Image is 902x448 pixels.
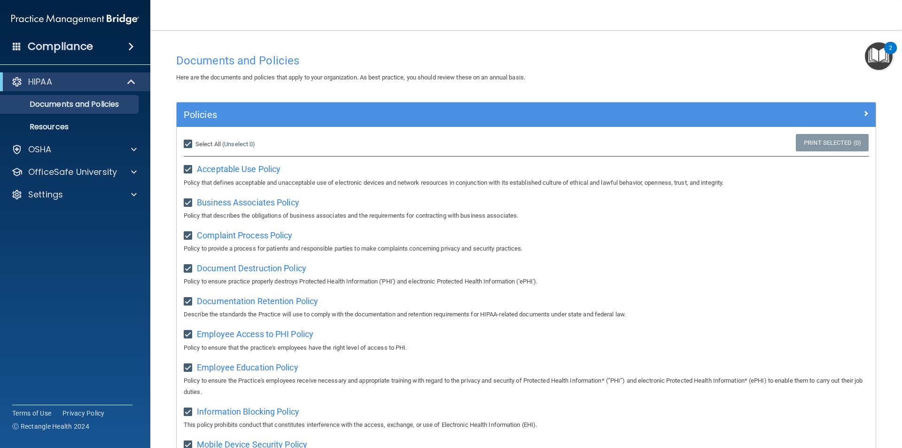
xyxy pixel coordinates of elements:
p: Settings [28,189,63,200]
h4: Documents and Policies [176,55,876,67]
span: Business Associates Policy [197,197,299,207]
p: OSHA [28,144,52,155]
p: Policy to ensure the Practice's employees receive necessary and appropriate training with regard ... [184,375,869,398]
div: 2 [889,48,892,60]
span: Documentation Retention Policy [197,296,318,306]
img: PMB logo [11,10,139,29]
span: Here are the documents and policies that apply to your organization. As best practice, you should... [176,74,525,81]
span: Employee Education Policy [197,362,298,372]
p: OfficeSafe University [28,166,117,178]
span: Acceptable Use Policy [197,164,280,174]
p: Describe the standards the Practice will use to comply with the documentation and retention requi... [184,309,869,320]
a: Privacy Policy [62,409,105,418]
h4: Compliance [28,40,93,53]
p: Policy that defines acceptable and unacceptable use of electronic devices and network resources i... [184,177,869,189]
p: Policy to provide a process for patients and responsible parties to make complaints concerning pr... [184,243,869,254]
span: Document Destruction Policy [197,263,306,273]
p: Resources [6,122,134,132]
p: HIPAA [28,76,52,87]
p: Documents and Policies [6,100,134,109]
a: OSHA [11,144,137,155]
p: Policy that describes the obligations of business associates and the requirements for contracting... [184,210,869,221]
span: Select All [195,141,221,148]
span: Complaint Process Policy [197,230,292,240]
p: Policy to ensure practice properly destroys Protected Health Information ('PHI') and electronic P... [184,276,869,287]
a: HIPAA [11,76,136,87]
button: Open Resource Center, 2 new notifications [865,42,893,70]
span: Information Blocking Policy [197,407,299,417]
a: Terms of Use [12,409,51,418]
a: OfficeSafe University [11,166,137,178]
input: Select All (Unselect 0) [184,141,194,148]
p: This policy prohibits conduct that constitutes interference with the access, exchange, or use of ... [184,419,869,431]
a: Settings [11,189,137,200]
a: (Unselect 0) [222,141,255,148]
a: Print Selected (0) [796,134,869,151]
p: Policy to ensure that the practice's employees have the right level of access to PHI. [184,342,869,354]
span: Employee Access to PHI Policy [197,329,313,339]
h5: Policies [184,110,694,120]
a: Policies [184,107,869,122]
span: Ⓒ Rectangle Health 2024 [12,422,89,431]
